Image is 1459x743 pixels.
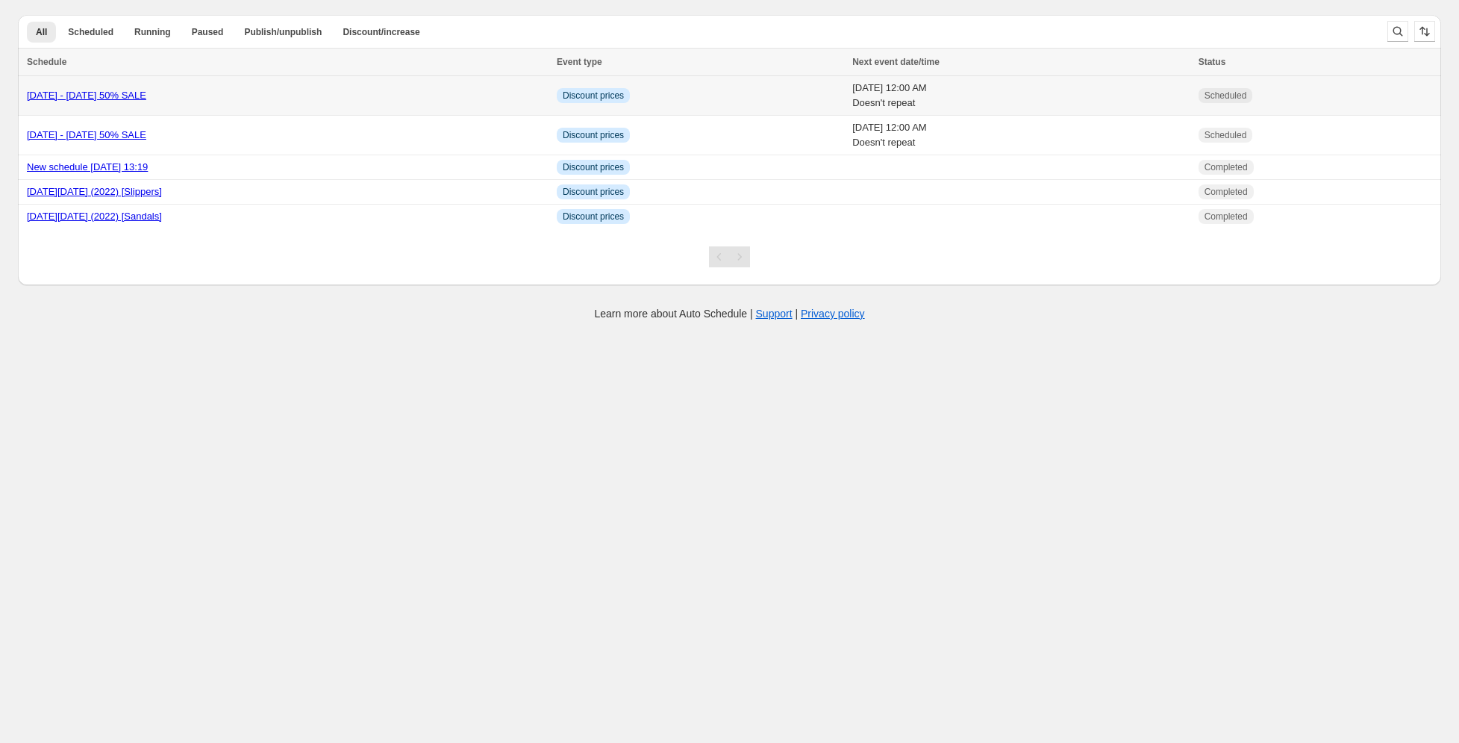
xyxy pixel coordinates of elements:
span: Discount prices [563,211,624,223]
span: Discount prices [563,186,624,198]
td: [DATE] 12:00 AM Doesn't repeat [848,76,1193,116]
span: Discount prices [563,161,624,173]
span: Event type [557,57,602,67]
span: Scheduled [1205,90,1247,102]
span: Status [1199,57,1226,67]
span: Discount/increase [343,26,419,38]
a: [DATE][DATE] (2022) [Slippers] [27,186,162,197]
span: Scheduled [1205,129,1247,141]
td: [DATE] 12:00 AM Doesn't repeat [848,116,1193,155]
nav: Pagination [709,246,750,267]
button: Sort the results [1414,21,1435,42]
a: [DATE] - [DATE] 50% SALE [27,129,146,140]
span: Paused [192,26,224,38]
a: Support [756,308,793,320]
a: Privacy policy [801,308,865,320]
a: [DATE][DATE] (2022) [Sandals] [27,211,162,222]
span: Schedule [27,57,66,67]
span: Completed [1205,186,1248,198]
span: Completed [1205,211,1248,223]
span: Next event date/time [852,57,940,67]
span: Discount prices [563,129,624,141]
span: Discount prices [563,90,624,102]
a: [DATE] - [DATE] 50% SALE [27,90,146,101]
button: Search and filter results [1387,21,1408,42]
a: New schedule [DATE] 13:19 [27,161,148,172]
p: Learn more about Auto Schedule | | [594,306,864,321]
span: Scheduled [68,26,113,38]
span: Completed [1205,161,1248,173]
span: All [36,26,47,38]
span: Publish/unpublish [244,26,322,38]
span: Running [134,26,171,38]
